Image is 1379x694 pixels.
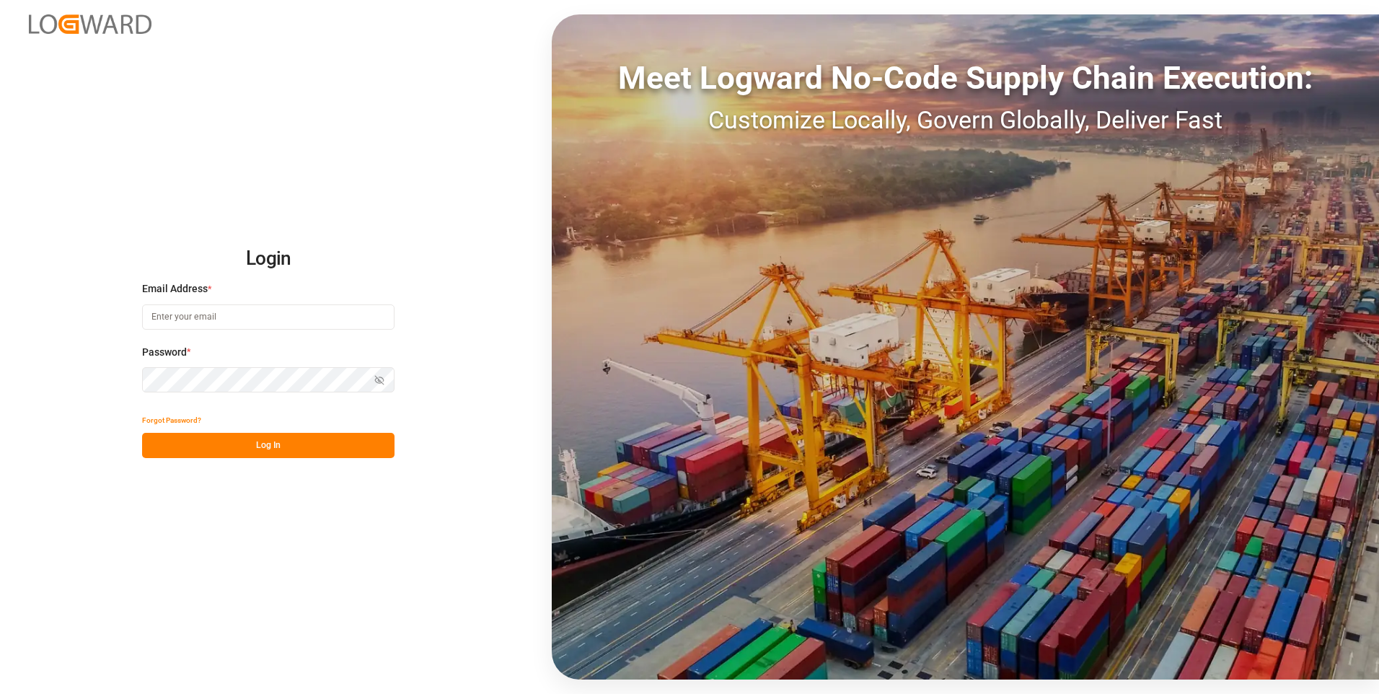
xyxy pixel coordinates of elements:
[142,281,208,297] span: Email Address
[142,433,395,458] button: Log In
[552,102,1379,139] div: Customize Locally, Govern Globally, Deliver Fast
[552,54,1379,102] div: Meet Logward No-Code Supply Chain Execution:
[142,236,395,282] h2: Login
[142,408,201,433] button: Forgot Password?
[142,304,395,330] input: Enter your email
[142,345,187,360] span: Password
[29,14,151,34] img: Logward_new_orange.png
